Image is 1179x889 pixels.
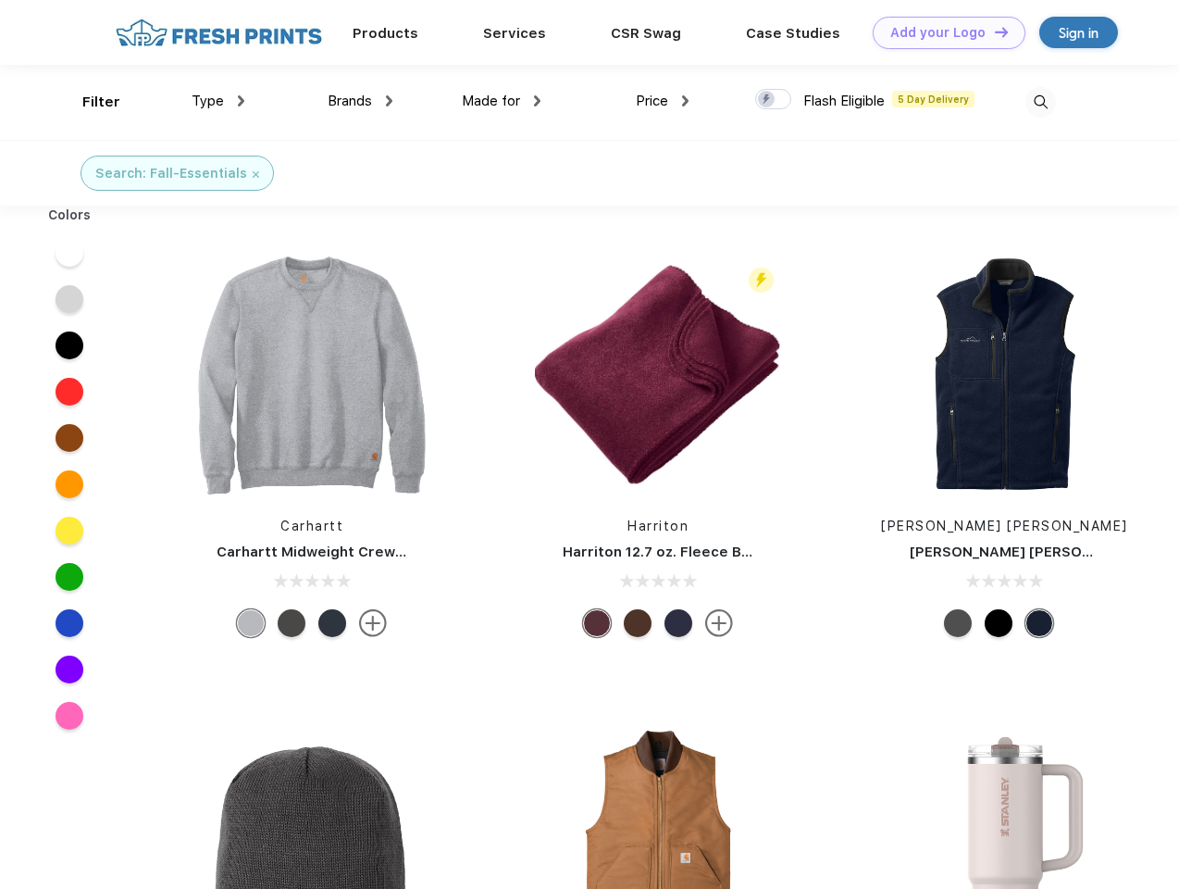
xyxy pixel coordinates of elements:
[749,268,774,293] img: flash_active_toggle.svg
[636,93,668,109] span: Price
[328,93,372,109] span: Brands
[882,252,1128,498] img: func=resize&h=266
[563,544,786,560] a: Harriton 12.7 oz. Fleece Blanket
[278,609,305,637] div: Carbon Heather
[985,609,1012,637] div: Black
[95,164,247,183] div: Search: Fall-Essentials
[318,609,346,637] div: New Navy
[881,519,1128,533] a: [PERSON_NAME] [PERSON_NAME]
[462,93,520,109] span: Made for
[34,206,105,225] div: Colors
[890,25,986,41] div: Add your Logo
[624,609,652,637] div: Cocoa
[82,92,120,113] div: Filter
[705,609,733,637] img: more.svg
[682,95,689,106] img: dropdown.png
[253,171,259,178] img: filter_cancel.svg
[583,609,611,637] div: Burgundy
[892,91,974,107] span: 5 Day Delivery
[217,544,511,560] a: Carhartt Midweight Crewneck Sweatshirt
[238,95,244,106] img: dropdown.png
[1059,22,1098,44] div: Sign in
[353,25,418,42] a: Products
[1039,17,1118,48] a: Sign in
[280,519,343,533] a: Carhartt
[664,609,692,637] div: Navy
[359,609,387,637] img: more.svg
[192,93,224,109] span: Type
[534,95,540,106] img: dropdown.png
[1025,609,1053,637] div: River Blue Navy
[237,609,265,637] div: Heather Grey
[627,519,689,533] a: Harriton
[1025,87,1056,118] img: desktop_search.svg
[386,95,392,106] img: dropdown.png
[535,252,781,498] img: func=resize&h=266
[944,609,972,637] div: Grey Steel
[189,252,435,498] img: func=resize&h=266
[995,27,1008,37] img: DT
[110,17,328,49] img: fo%20logo%202.webp
[803,93,885,109] span: Flash Eligible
